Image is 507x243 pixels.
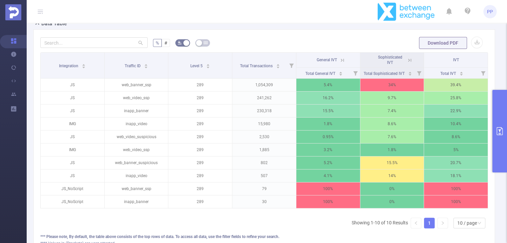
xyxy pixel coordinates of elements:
[168,156,232,169] p: 289
[339,71,343,75] div: Sort
[477,221,481,226] i: icon: down
[453,58,459,62] span: IVT
[296,130,360,143] p: 0.95%
[232,143,296,156] p: 1,885
[360,79,424,91] p: 34%
[232,105,296,117] p: 230,318
[352,218,408,228] li: Showing 1-10 of 10 Results
[424,92,488,104] p: 25.8%
[82,63,86,65] i: icon: caret-up
[82,63,86,67] div: Sort
[41,182,104,195] p: JS_NoScript
[144,66,148,68] i: icon: caret-down
[424,118,488,130] p: 10.4%
[105,105,168,117] p: inapp_banner
[296,105,360,117] p: 15.5%
[204,41,208,45] i: icon: table
[105,182,168,195] p: web_banner_ssp
[41,156,104,169] p: JS
[41,79,104,91] p: JS
[459,71,463,75] div: Sort
[105,118,168,130] p: inapp_video
[296,143,360,156] p: 3.2%
[414,68,424,78] i: Filter menu
[424,169,488,182] p: 18.1%
[144,63,148,67] div: Sort
[459,71,463,73] i: icon: caret-up
[164,40,167,46] span: #
[437,218,448,228] li: Next Page
[105,130,168,143] p: web_video_suspicious
[168,130,232,143] p: 289
[232,92,296,104] p: 241,262
[41,130,104,143] p: JS
[232,118,296,130] p: 15,980
[424,218,435,228] li: 1
[206,63,210,67] div: Sort
[168,143,232,156] p: 289
[59,64,79,68] span: Integration
[41,105,104,117] p: JS
[364,71,406,76] span: Total Sophisticated IVT
[339,73,342,75] i: icon: caret-down
[441,221,445,225] i: icon: right
[408,73,412,75] i: icon: caret-down
[296,92,360,104] p: 16.2%
[232,130,296,143] p: 2,530
[5,4,21,20] img: Protected Media
[41,20,67,28] h2: Data Table
[168,92,232,104] p: 289
[296,118,360,130] p: 1.8%
[178,41,182,45] i: icon: bg-colors
[360,143,424,156] p: 1.8%
[339,71,342,73] i: icon: caret-up
[232,79,296,91] p: 1,054,309
[424,195,488,208] p: 100%
[408,71,412,73] i: icon: caret-up
[287,53,296,78] i: Filter menu
[360,105,424,117] p: 7.4%
[424,156,488,169] p: 20.7%
[168,182,232,195] p: 289
[105,79,168,91] p: web_banner_ssp
[296,156,360,169] p: 5.2%
[360,118,424,130] p: 8.6%
[41,195,104,208] p: JS_NoScript
[105,92,168,104] p: web_video_ssp
[168,169,232,182] p: 289
[41,118,104,130] p: IMG
[424,79,488,91] p: 39.4%
[105,195,168,208] p: inapp_banner
[276,66,280,68] i: icon: caret-down
[457,218,477,228] div: 10 / page
[40,234,488,240] div: *** Please note, By default, the table above consists of the top rows of data. To access all data...
[351,68,360,78] i: Filter menu
[276,63,280,67] div: Sort
[360,182,424,195] p: 0%
[168,118,232,130] p: 289
[82,66,86,68] i: icon: caret-down
[296,79,360,91] p: 5.4%
[41,92,104,104] p: JS
[360,92,424,104] p: 9.7%
[41,143,104,156] p: IMG
[41,169,104,182] p: JS
[240,64,274,68] span: Total Transactions
[144,63,148,65] i: icon: caret-up
[440,71,457,76] span: Total IVT
[232,195,296,208] p: 30
[424,182,488,195] p: 100%
[424,105,488,117] p: 22.9%
[105,143,168,156] p: web_video_ssp
[232,182,296,195] p: 79
[487,5,493,18] span: PP
[105,169,168,182] p: inapp_video
[360,156,424,169] p: 15.5%
[424,143,488,156] p: 5%
[408,71,412,75] div: Sort
[296,169,360,182] p: 4.1%
[424,218,434,228] a: 1
[206,66,210,68] i: icon: caret-down
[105,156,168,169] p: web_banner_suspicious
[414,221,418,225] i: icon: left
